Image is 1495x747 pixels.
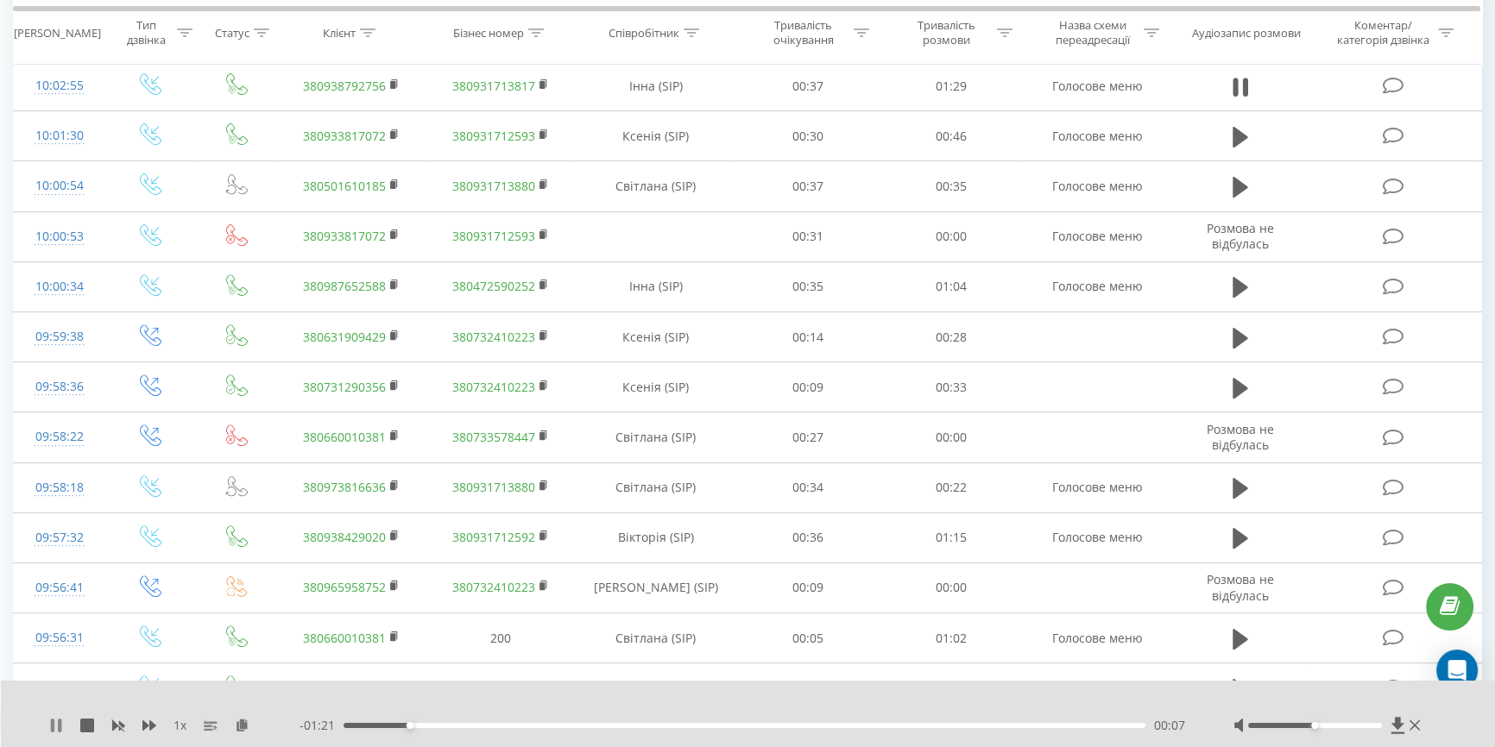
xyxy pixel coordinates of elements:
a: 380731290356 [303,379,386,395]
div: Open Intercom Messenger [1436,650,1478,691]
div: 10:00:34 [31,270,88,304]
td: Ксенія (SIP) [575,111,735,161]
td: Голосове меню [1023,663,1172,713]
a: 380933817072 [303,128,386,144]
div: Співробітник [609,25,679,40]
div: 10:01:30 [31,119,88,153]
td: Голосове меню [1023,261,1172,311]
div: 09:58:36 [31,370,88,404]
td: 01:29 [880,61,1023,111]
span: 00:07 [1154,717,1185,734]
div: 09:56:41 [31,571,88,605]
div: Коментар/категорія дзвінка [1333,18,1434,47]
td: 00:14 [735,312,879,362]
a: 380472590252 [452,278,535,294]
div: 10:00:53 [31,220,88,254]
td: 00:00 [880,211,1023,261]
div: 10:02:55 [31,69,88,103]
a: 380977430383 [303,680,386,696]
td: Голосове меню [1023,613,1172,663]
a: 380931713817 [452,78,535,94]
td: 200 [426,613,576,663]
div: Аудіозапис розмови [1192,25,1301,40]
span: Розмова не відбулась [1207,220,1274,252]
td: 00:33 [880,362,1023,412]
span: Розмова не відбулась [1207,421,1274,453]
td: 00:31 [735,211,879,261]
a: 380938792756 [303,78,386,94]
div: 09:58:18 [31,471,88,505]
a: 380660010381 [303,630,386,646]
span: 1 x [173,717,186,734]
td: [PERSON_NAME] (SIP) [575,663,735,713]
a: 380931712593 [452,228,535,244]
td: 01:04 [880,261,1023,311]
td: Голосове меню [1023,211,1172,261]
td: 00:30 [735,111,879,161]
a: 380931713880 [452,178,535,194]
a: 380732410223 [452,379,535,395]
a: 380931713880 [452,479,535,495]
a: 380732410223 [452,329,535,345]
td: Світлана (SIP) [575,462,735,512]
td: Інна (SIP) [575,261,735,311]
td: 00:37 [735,161,879,211]
td: Світлана (SIP) [575,412,735,462]
a: 380938429020 [303,529,386,545]
td: [PERSON_NAME] (SIP) [575,562,735,612]
td: Голосове меню [1023,161,1172,211]
div: 09:56:23 [31,671,88,705]
div: Бізнес номер [453,25,524,40]
td: 00:35 [735,261,879,311]
a: 380973816636 [303,479,386,495]
td: Голосове меню [1023,512,1172,562]
td: Інна (SIP) [575,61,735,111]
td: Світлана (SIP) [575,161,735,211]
td: 01:02 [880,613,1023,663]
span: - 01:21 [300,717,344,734]
a: 380631909429 [303,329,386,345]
td: 00:35 [880,161,1023,211]
td: 00:37 [735,61,879,111]
div: Тривалість розмови [900,18,993,47]
td: 02:53 [880,663,1023,713]
td: Ксенія (SIP) [575,312,735,362]
td: 00:22 [880,462,1023,512]
div: Accessibility label [1311,722,1318,729]
div: 09:59:38 [31,320,88,354]
td: 00:27 [735,412,879,462]
td: 00:09 [735,362,879,412]
td: Голосове меню [1023,111,1172,161]
div: Клієнт [323,25,356,40]
a: 380987652588 [303,278,386,294]
div: 09:56:31 [31,621,88,655]
a: 380933817072 [303,228,386,244]
td: 00:41 [735,663,879,713]
td: 01:15 [880,512,1023,562]
a: 380660010381 [303,429,386,445]
td: 00:34 [735,462,879,512]
td: Голосове меню [1023,462,1172,512]
td: 00:00 [880,562,1023,612]
a: 380965958752 [303,579,386,595]
td: 00:00 [880,412,1023,462]
td: Ксенія (SIP) [575,362,735,412]
span: Розмова не відбулась [1207,571,1274,603]
a: 380931712593 [452,128,535,144]
a: 380732410223 [452,579,535,595]
div: Тип дзвінка [121,18,173,47]
td: Світлана (SIP) [575,613,735,663]
td: Голосове меню [1023,61,1172,111]
div: 09:58:22 [31,420,88,454]
td: 00:28 [880,312,1023,362]
a: 380501610185 [303,178,386,194]
div: [PERSON_NAME] [14,25,101,40]
a: 380931712592 [452,529,535,545]
td: 00:46 [880,111,1023,161]
td: Вікторія (SIP) [575,512,735,562]
div: Тривалість очікування [757,18,849,47]
td: 00:09 [735,562,879,612]
div: Accessibility label [407,722,413,729]
td: 00:36 [735,512,879,562]
div: Назва схеми переадресації [1047,18,1139,47]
